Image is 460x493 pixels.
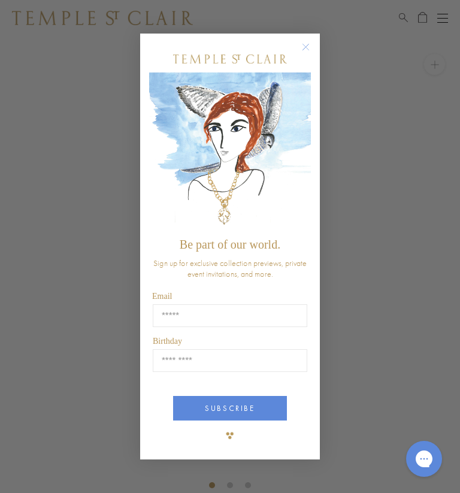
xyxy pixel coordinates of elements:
button: SUBSCRIBE [173,396,287,421]
button: Close dialog [304,46,319,61]
img: c4a9eb12-d91a-4d4a-8ee0-386386f4f338.jpeg [149,72,311,232]
img: TSC [218,424,242,447]
span: Sign up for exclusive collection previews, private event invitations, and more. [153,258,307,279]
span: Email [152,292,172,301]
span: Birthday [153,337,182,346]
input: Email [153,304,307,327]
span: Be part of our world. [180,238,280,251]
img: Temple St. Clair [173,55,287,63]
iframe: Gorgias live chat messenger [400,437,448,481]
